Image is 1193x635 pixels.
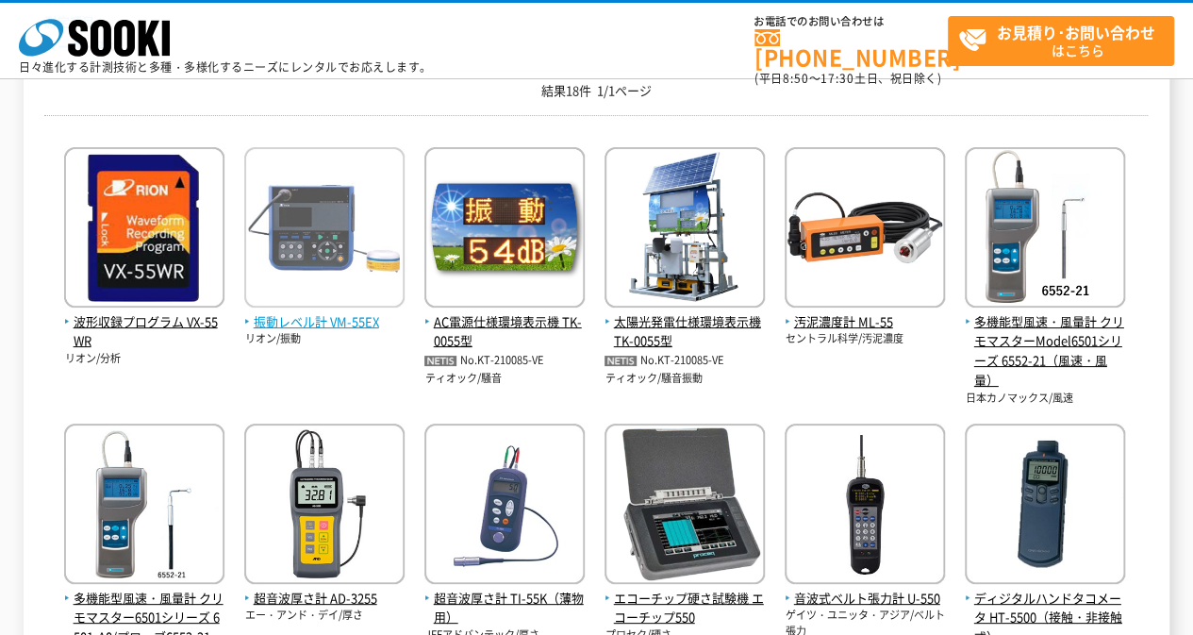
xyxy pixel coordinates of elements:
span: AC電源仕様環境表示機 TK-0055型 [424,312,585,352]
a: 波形収録プログラム VX-55WR [64,292,224,351]
a: 超音波厚さ計 TI-55K（薄物用） [424,569,585,627]
a: エコーチップ硬さ試験機 エコーチップ550 [605,569,765,627]
a: 超音波厚さ計 AD-3255 [244,569,405,609]
span: エコーチップ硬さ試験機 エコーチップ550 [605,589,765,628]
img: TK-0055型 [605,147,765,312]
img: ML-55 [785,147,945,312]
span: はこちら [958,17,1173,64]
img: VM-55EX [244,147,405,312]
img: U-550 [785,424,945,589]
p: リオン/振動 [244,331,405,347]
span: 多機能型風速・風量計 クリモマスターModel6501シリーズ 6552-21（風速・風量） [965,312,1125,391]
p: セントラル科学/汚泥濃度 [785,331,945,347]
strong: お見積り･お問い合わせ [997,21,1155,43]
img: HT-5500（接触・非接触式） [965,424,1125,589]
span: 超音波厚さ計 AD-3255 [244,589,405,609]
p: リオン/分析 [64,351,224,367]
p: ティオック/騒音 [424,371,585,387]
span: 波形収録プログラム VX-55WR [64,312,224,352]
img: TI-55K（薄物用） [424,424,585,589]
p: No.KT-210085-VE [605,351,765,371]
img: VX-55WR [64,147,224,312]
a: 多機能型風速・風量計 クリモマスターModel6501シリーズ 6552-21（風速・風量） [965,292,1125,391]
p: 結果18件 1/1ページ [44,81,1148,101]
a: [PHONE_NUMBER] [754,29,948,68]
a: お見積り･お問い合わせはこちら [948,16,1174,66]
img: 6501-A0/プローブ6552-21（風速・アナログ出力付） [64,424,224,589]
a: 太陽光発電仕様環境表示機 TK-0055型 [605,292,765,351]
img: AD-3255 [244,424,405,589]
img: TK-0055型 [424,147,585,312]
p: エー・アンド・デイ/厚さ [244,608,405,624]
img: 6552-21（風速・風量） [965,147,1125,312]
span: 音波式ベルト張力計 U-550 [785,589,945,609]
span: 17:30 [820,70,854,87]
span: 汚泥濃度計 ML-55 [785,312,945,332]
span: (平日 ～ 土日、祝日除く) [754,70,941,87]
img: エコーチップ550 [605,424,765,589]
p: 日々進化する計測技術と多種・多様化するニーズにレンタルでお応えします。 [19,61,432,73]
a: 音波式ベルト張力計 U-550 [785,569,945,609]
span: 8:50 [783,70,809,87]
p: 日本カノマックス/風速 [965,391,1125,407]
a: AC電源仕様環境表示機 TK-0055型 [424,292,585,351]
p: No.KT-210085-VE [424,351,585,371]
span: お電話でのお問い合わせは [754,16,948,27]
span: 超音波厚さ計 TI-55K（薄物用） [424,589,585,628]
a: 振動レベル計 VM-55EX [244,292,405,332]
a: 汚泥濃度計 ML-55 [785,292,945,332]
p: ティオック/騒音振動 [605,371,765,387]
span: 太陽光発電仕様環境表示機 TK-0055型 [605,312,765,352]
span: 振動レベル計 VM-55EX [244,312,405,332]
